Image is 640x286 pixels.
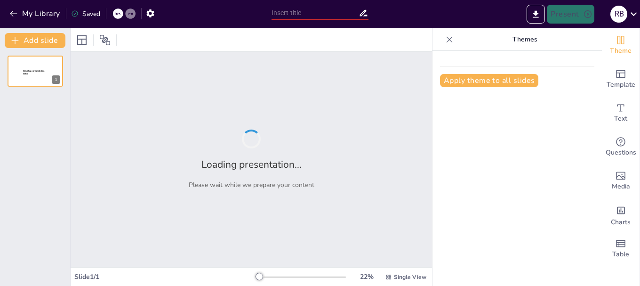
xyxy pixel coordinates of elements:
button: Present [547,5,594,24]
button: R B [610,5,627,24]
div: Slide 1 / 1 [74,272,256,281]
span: Theme [610,46,632,56]
div: 1 [8,56,63,87]
div: R B [610,6,627,23]
span: Charts [611,217,631,228]
button: Apply theme to all slides [440,74,538,87]
span: Questions [606,147,636,158]
div: Add charts and graphs [602,198,640,232]
span: Text [614,114,627,124]
span: Sendsteps presentation editor [23,70,44,75]
span: Media [612,181,630,192]
button: Export to PowerPoint [527,5,545,24]
button: Add slide [5,33,65,48]
div: Add text boxes [602,96,640,130]
p: Themes [457,28,592,51]
div: Add images, graphics, shapes or video [602,164,640,198]
div: 1 [52,75,60,84]
p: Please wait while we prepare your content [189,180,314,189]
div: Get real-time input from your audience [602,130,640,164]
h2: Loading presentation... [201,158,302,171]
span: Template [607,80,635,90]
input: Insert title [272,6,359,20]
span: Position [99,34,111,46]
span: Single View [394,273,426,281]
div: Layout [74,33,89,48]
button: My Library [7,6,64,21]
div: 22 % [355,272,378,281]
div: Add a table [602,232,640,266]
div: Add ready made slides [602,62,640,96]
span: Table [612,249,629,260]
div: Change the overall theme [602,28,640,62]
div: Saved [71,9,100,18]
